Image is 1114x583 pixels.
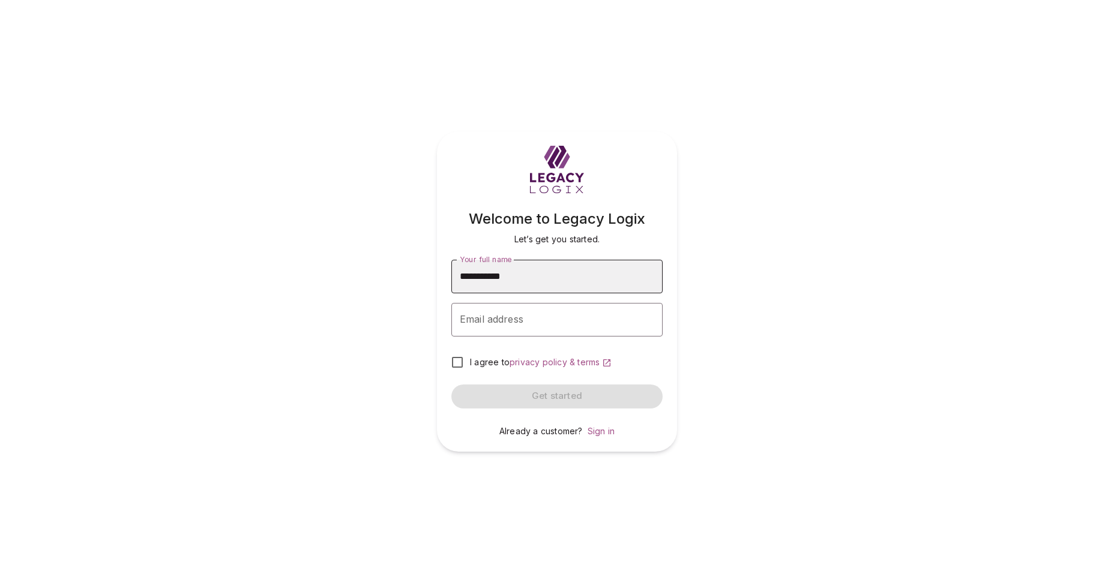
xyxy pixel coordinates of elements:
span: Let’s get you started. [514,234,600,244]
a: privacy policy & terms [510,357,612,367]
span: Already a customer? [499,426,583,436]
span: privacy policy & terms [510,357,600,367]
a: Sign in [588,426,615,436]
span: I agree to [470,357,510,367]
span: Welcome to Legacy Logix [469,210,645,227]
span: Your full name [460,254,511,263]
